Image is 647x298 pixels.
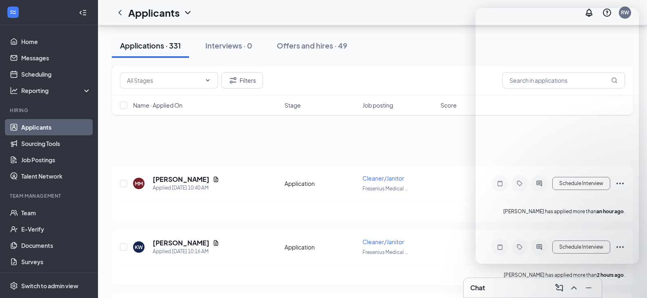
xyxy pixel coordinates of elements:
[582,281,595,294] button: Minimize
[10,192,89,199] div: Team Management
[120,40,181,51] div: Applications · 331
[470,283,485,292] h3: Chat
[79,9,87,17] svg: Collapse
[285,179,358,188] div: Application
[285,101,301,109] span: Stage
[619,270,639,290] iframe: To enrich screen reader interactions, please activate Accessibility in Grammarly extension settings
[440,101,457,109] span: Score
[21,33,91,50] a: Home
[10,282,18,290] svg: Settings
[597,272,624,278] b: 2 hours ago
[362,174,404,182] span: Cleaner/Janitor
[21,254,91,270] a: Surveys
[21,237,91,254] a: Documents
[153,247,219,256] div: Applied [DATE] 10:16 AM
[602,8,612,18] svg: QuestionInfo
[228,75,238,85] svg: Filter
[554,283,564,293] svg: ComposeMessage
[504,272,625,278] p: [PERSON_NAME] has applied more than .
[285,243,358,251] div: Application
[221,72,263,88] button: Filter Filters
[10,86,18,95] svg: Analysis
[135,244,143,251] div: KW
[21,119,91,135] a: Applicants
[21,66,91,82] a: Scheduling
[135,180,143,187] div: MM
[21,135,91,152] a: Sourcing Tools
[21,221,91,237] a: E-Verify
[213,240,219,246] svg: Document
[21,50,91,66] a: Messages
[153,175,209,184] h5: [PERSON_NAME]
[362,185,408,192] span: Fresenius Medical ...
[153,184,219,192] div: Applied [DATE] 10:40 AM
[9,8,17,16] svg: WorkstreamLogo
[362,249,408,255] span: Fresenius Medical ...
[205,77,211,84] svg: ChevronDown
[133,101,182,109] span: Name · Applied On
[10,107,89,114] div: Hiring
[569,283,579,293] svg: ChevronUp
[362,101,393,109] span: Job posting
[553,281,566,294] button: ComposeMessage
[476,8,639,264] iframe: To enrich screen reader interactions, please activate Accessibility in Grammarly extension settings
[205,40,252,51] div: Interviews · 0
[21,205,91,221] a: Team
[128,6,180,20] h1: Applicants
[277,40,347,51] div: Offers and hires · 49
[362,238,404,245] span: Cleaner/Janitor
[115,8,125,18] svg: ChevronLeft
[213,176,219,183] svg: Document
[584,283,594,293] svg: Minimize
[153,238,209,247] h5: [PERSON_NAME]
[21,152,91,168] a: Job Postings
[21,168,91,184] a: Talent Network
[21,282,78,290] div: Switch to admin view
[21,86,91,95] div: Reporting
[567,281,580,294] button: ChevronUp
[127,76,201,85] input: All Stages
[584,8,594,18] svg: Notifications
[183,8,193,18] svg: ChevronDown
